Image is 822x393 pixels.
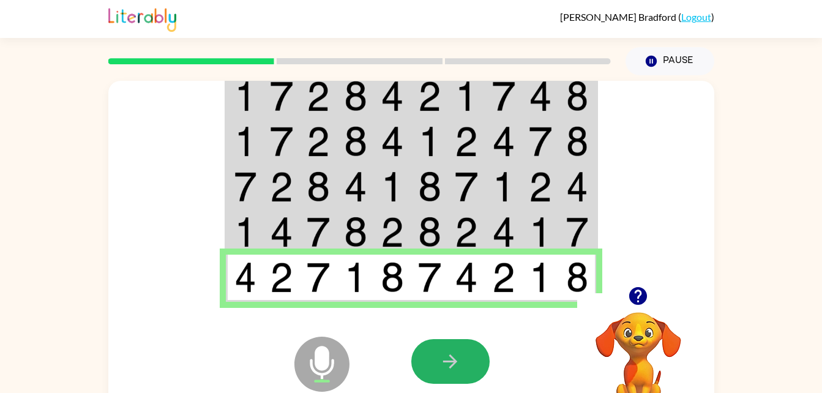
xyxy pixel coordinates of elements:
[307,217,330,247] img: 7
[381,217,404,247] img: 2
[108,5,176,32] img: Literably
[234,262,256,293] img: 4
[344,262,367,293] img: 1
[455,126,478,157] img: 2
[529,171,552,202] img: 2
[492,262,515,293] img: 2
[560,11,714,23] div: ( )
[234,126,256,157] img: 1
[344,217,367,247] img: 8
[381,126,404,157] img: 4
[270,126,293,157] img: 7
[418,126,441,157] img: 1
[455,217,478,247] img: 2
[529,217,552,247] img: 1
[626,47,714,75] button: Pause
[566,171,588,202] img: 4
[566,262,588,293] img: 8
[566,217,588,247] img: 7
[344,81,367,111] img: 8
[234,171,256,202] img: 7
[566,126,588,157] img: 8
[234,81,256,111] img: 1
[418,81,441,111] img: 2
[307,81,330,111] img: 2
[307,262,330,293] img: 7
[492,217,515,247] img: 4
[455,81,478,111] img: 1
[381,262,404,293] img: 8
[381,171,404,202] img: 1
[492,126,515,157] img: 4
[529,126,552,157] img: 7
[344,171,367,202] img: 4
[270,81,293,111] img: 7
[418,171,441,202] img: 8
[560,11,678,23] span: [PERSON_NAME] Bradford
[234,217,256,247] img: 1
[270,262,293,293] img: 2
[418,217,441,247] img: 8
[270,217,293,247] img: 4
[418,262,441,293] img: 7
[307,126,330,157] img: 2
[270,171,293,202] img: 2
[455,171,478,202] img: 7
[681,11,711,23] a: Logout
[307,171,330,202] img: 8
[566,81,588,111] img: 8
[492,171,515,202] img: 1
[455,262,478,293] img: 4
[492,81,515,111] img: 7
[381,81,404,111] img: 4
[344,126,367,157] img: 8
[529,81,552,111] img: 4
[529,262,552,293] img: 1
